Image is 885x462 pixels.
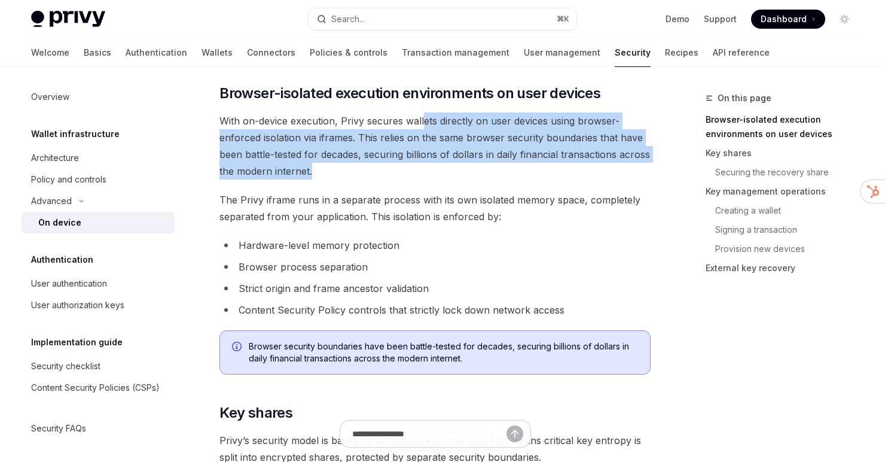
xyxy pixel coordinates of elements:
a: Security FAQs [22,418,175,439]
span: Browser security boundaries have been battle-tested for decades, securing billions of dollars in ... [249,341,638,364]
a: User authorization keys [22,294,175,316]
a: Wallets [202,38,233,67]
span: ⌘ K [557,14,569,24]
a: Support [704,13,737,25]
a: Connectors [247,38,295,67]
span: Key shares [219,403,292,423]
a: Key management operations [706,182,863,201]
a: Securing the recovery share [706,163,863,182]
a: Dashboard [751,10,825,29]
div: Overview [31,90,69,104]
a: User authentication [22,273,175,294]
li: Browser process separation [219,259,651,275]
div: Content Security Policies (CSPs) [31,381,160,395]
span: With on-device execution, Privy secures wallets directly on user devices using browser-enforced i... [219,113,651,180]
div: Security FAQs [31,421,86,436]
a: API reference [713,38,770,67]
a: Authentication [126,38,187,67]
button: Open search [309,8,576,30]
button: Toggle dark mode [835,10,854,29]
li: Hardware-level memory protection [219,237,651,254]
img: light logo [31,11,105,28]
div: Architecture [31,151,79,165]
a: Demo [666,13,689,25]
a: Key shares [706,144,863,163]
div: Advanced [31,194,72,208]
a: Policy and controls [22,169,175,190]
h5: Implementation guide [31,335,123,349]
div: User authorization keys [31,298,124,312]
a: External key recovery [706,259,863,278]
span: The Privy iframe runs in a separate process with its own isolated memory space, completely separa... [219,192,651,225]
a: Creating a wallet [706,201,863,220]
div: User authentication [31,276,107,291]
div: Search... [331,12,365,26]
span: Dashboard [761,13,807,25]
a: Recipes [665,38,698,67]
a: Signing a transaction [706,220,863,239]
div: On device [38,215,81,230]
svg: Info [232,342,244,354]
button: Send message [506,425,523,442]
div: Policy and controls [31,172,106,187]
a: Policies & controls [310,38,387,67]
span: Browser-isolated execution environments on user devices [219,84,600,103]
a: On device [22,212,175,233]
a: Security [615,38,651,67]
li: Strict origin and frame ancestor validation [219,280,651,297]
input: Ask a question... [352,421,506,447]
h5: Wallet infrastructure [31,127,120,141]
a: Browser-isolated execution environments on user devices [706,110,863,144]
a: Provision new devices [706,239,863,259]
a: Security checklist [22,355,175,377]
button: Toggle Advanced section [22,190,175,212]
a: Transaction management [402,38,509,67]
a: Basics [84,38,111,67]
a: Architecture [22,147,175,169]
a: Overview [22,86,175,108]
div: Security checklist [31,359,100,373]
span: On this page [718,91,771,105]
a: Content Security Policies (CSPs) [22,377,175,399]
a: User management [524,38,600,67]
a: Welcome [31,38,69,67]
li: Content Security Policy controls that strictly lock down network access [219,302,651,318]
h5: Authentication [31,253,93,267]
